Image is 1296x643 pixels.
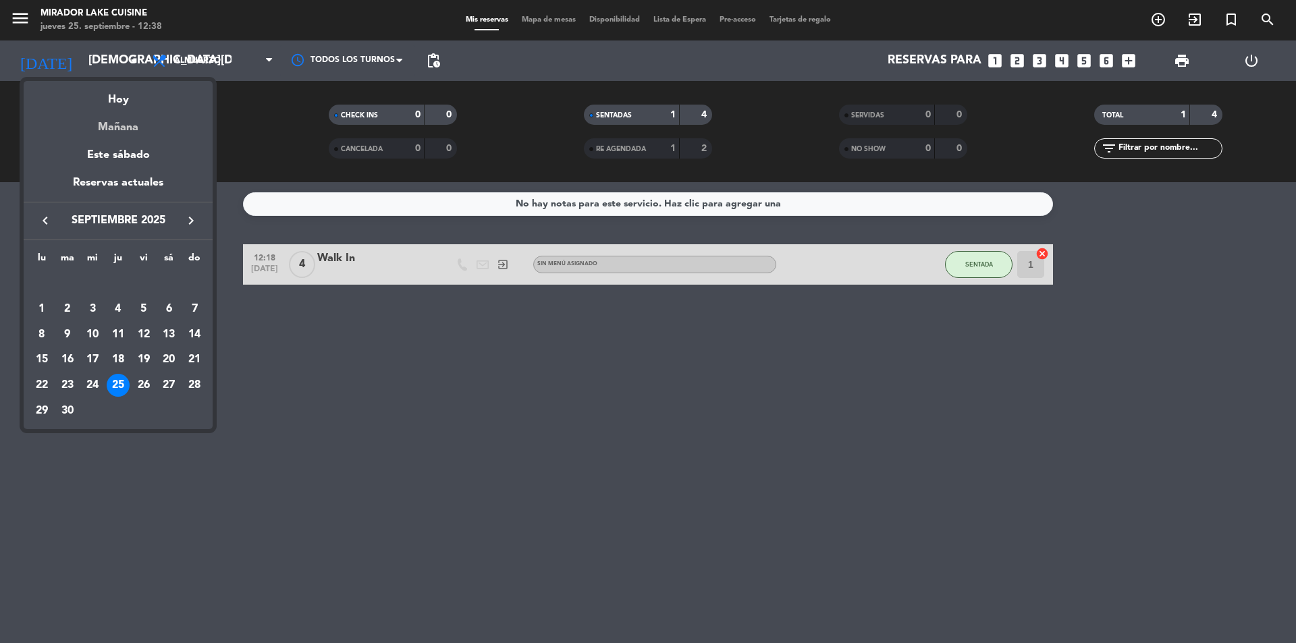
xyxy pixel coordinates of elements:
[131,250,157,271] th: viernes
[56,399,79,422] div: 30
[183,323,206,346] div: 14
[29,398,55,424] td: 29 de septiembre de 2025
[29,372,55,398] td: 22 de septiembre de 2025
[80,296,105,322] td: 3 de septiembre de 2025
[157,347,182,372] td: 20 de septiembre de 2025
[131,347,157,372] td: 19 de septiembre de 2025
[105,322,131,347] td: 11 de septiembre de 2025
[131,296,157,322] td: 5 de septiembre de 2025
[105,372,131,398] td: 25 de septiembre de 2025
[55,347,80,372] td: 16 de septiembre de 2025
[107,348,130,371] div: 18
[105,296,131,322] td: 4 de septiembre de 2025
[105,250,131,271] th: jueves
[157,323,180,346] div: 13
[81,298,104,320] div: 3
[157,374,180,397] div: 27
[157,322,182,347] td: 13 de septiembre de 2025
[29,296,55,322] td: 1 de septiembre de 2025
[183,298,206,320] div: 7
[56,298,79,320] div: 2
[182,250,207,271] th: domingo
[132,298,155,320] div: 5
[29,271,207,296] td: SEP.
[33,212,57,229] button: keyboard_arrow_left
[183,374,206,397] div: 28
[56,374,79,397] div: 23
[107,323,130,346] div: 11
[56,323,79,346] div: 9
[29,250,55,271] th: lunes
[182,322,207,347] td: 14 de septiembre de 2025
[157,296,182,322] td: 6 de septiembre de 2025
[80,347,105,372] td: 17 de septiembre de 2025
[24,109,213,136] div: Mañana
[131,322,157,347] td: 12 de septiembre de 2025
[55,372,80,398] td: 23 de septiembre de 2025
[55,250,80,271] th: martes
[80,322,105,347] td: 10 de septiembre de 2025
[24,136,213,174] div: Este sábado
[80,250,105,271] th: miércoles
[81,323,104,346] div: 10
[183,213,199,229] i: keyboard_arrow_right
[132,323,155,346] div: 12
[179,212,203,229] button: keyboard_arrow_right
[56,348,79,371] div: 16
[182,296,207,322] td: 7 de septiembre de 2025
[81,374,104,397] div: 24
[55,398,80,424] td: 30 de septiembre de 2025
[182,372,207,398] td: 28 de septiembre de 2025
[157,348,180,371] div: 20
[30,323,53,346] div: 8
[131,372,157,398] td: 26 de septiembre de 2025
[30,348,53,371] div: 15
[107,374,130,397] div: 25
[30,298,53,320] div: 1
[107,298,130,320] div: 4
[55,322,80,347] td: 9 de septiembre de 2025
[80,372,105,398] td: 24 de septiembre de 2025
[157,372,182,398] td: 27 de septiembre de 2025
[105,347,131,372] td: 18 de septiembre de 2025
[57,212,179,229] span: septiembre 2025
[30,374,53,397] div: 22
[183,348,206,371] div: 21
[29,322,55,347] td: 8 de septiembre de 2025
[37,213,53,229] i: keyboard_arrow_left
[132,374,155,397] div: 26
[24,174,213,202] div: Reservas actuales
[30,399,53,422] div: 29
[182,347,207,372] td: 21 de septiembre de 2025
[55,296,80,322] td: 2 de septiembre de 2025
[132,348,155,371] div: 19
[29,347,55,372] td: 15 de septiembre de 2025
[81,348,104,371] div: 17
[157,298,180,320] div: 6
[157,250,182,271] th: sábado
[24,81,213,109] div: Hoy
